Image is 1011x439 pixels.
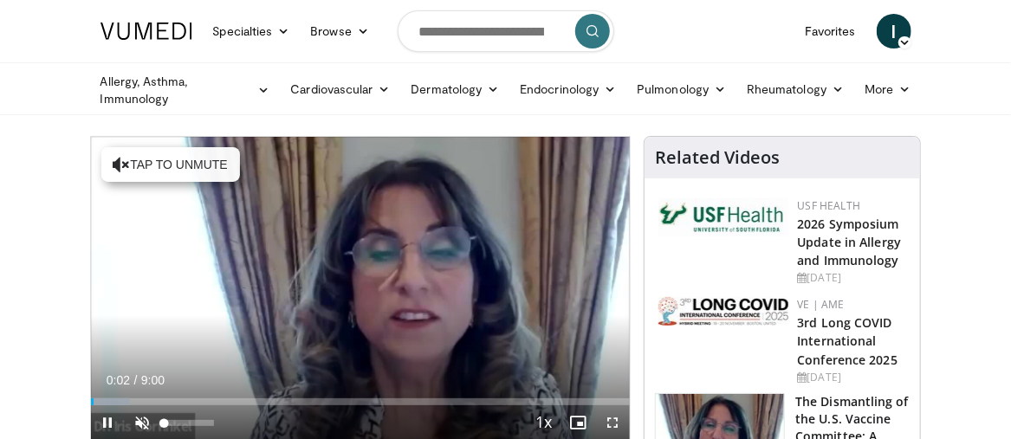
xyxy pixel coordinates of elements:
[658,198,788,236] img: 6ba8804a-8538-4002-95e7-a8f8012d4a11.png.150x105_q85_autocrop_double_scale_upscale_version-0.2.jpg
[877,14,911,48] a: I
[655,147,780,168] h4: Related Videos
[401,72,510,107] a: Dermatology
[203,14,301,48] a: Specialties
[794,14,866,48] a: Favorites
[658,297,788,326] img: a2792a71-925c-4fc2-b8ef-8d1b21aec2f7.png.150x105_q85_autocrop_double_scale_upscale_version-0.2.jpg
[91,398,631,405] div: Progress Bar
[100,23,192,40] img: VuMedi Logo
[736,72,854,107] a: Rheumatology
[509,72,626,107] a: Endocrinology
[797,314,898,367] a: 3rd Long COVID International Conference 2025
[797,370,906,385] div: [DATE]
[300,14,379,48] a: Browse
[141,373,165,387] span: 9:00
[101,147,240,182] button: Tap to unmute
[90,73,281,107] a: Allergy, Asthma, Immunology
[854,72,921,107] a: More
[797,270,906,286] div: [DATE]
[107,373,130,387] span: 0:02
[280,72,400,107] a: Cardiovascular
[398,10,614,52] input: Search topics, interventions
[134,373,138,387] span: /
[797,216,901,268] a: 2026 Symposium Update in Allergy and Immunology
[165,420,214,426] div: Volume Level
[797,297,844,312] a: VE | AME
[626,72,736,107] a: Pulmonology
[797,198,860,213] a: USF Health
